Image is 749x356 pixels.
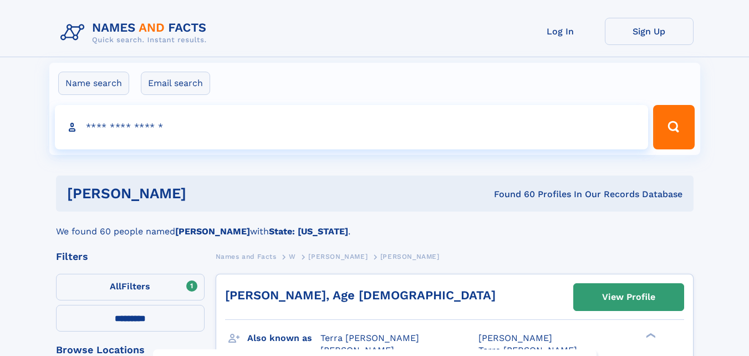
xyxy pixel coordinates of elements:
[644,332,657,339] div: ❯
[269,226,348,237] b: State: [US_STATE]
[225,288,496,302] a: [PERSON_NAME], Age [DEMOGRAPHIC_DATA]
[320,333,419,343] span: Terra [PERSON_NAME]
[67,187,340,200] h1: [PERSON_NAME]
[289,253,296,260] span: W
[110,281,121,292] span: All
[478,345,577,355] span: Terra [PERSON_NAME]
[602,284,655,310] div: View Profile
[56,252,205,262] div: Filters
[56,18,216,48] img: Logo Names and Facts
[380,253,440,260] span: [PERSON_NAME]
[320,345,394,355] span: [PERSON_NAME]
[55,105,649,149] input: search input
[216,249,277,263] a: Names and Facts
[56,345,205,355] div: Browse Locations
[340,188,682,200] div: Found 60 Profiles In Our Records Database
[478,333,552,343] span: [PERSON_NAME]
[289,249,296,263] a: W
[141,72,210,95] label: Email search
[247,329,320,348] h3: Also known as
[516,18,605,45] a: Log In
[308,249,368,263] a: [PERSON_NAME]
[653,105,694,149] button: Search Button
[56,274,205,300] label: Filters
[574,284,684,310] a: View Profile
[308,253,368,260] span: [PERSON_NAME]
[605,18,694,45] a: Sign Up
[58,72,129,95] label: Name search
[175,226,250,237] b: [PERSON_NAME]
[56,212,694,238] div: We found 60 people named with .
